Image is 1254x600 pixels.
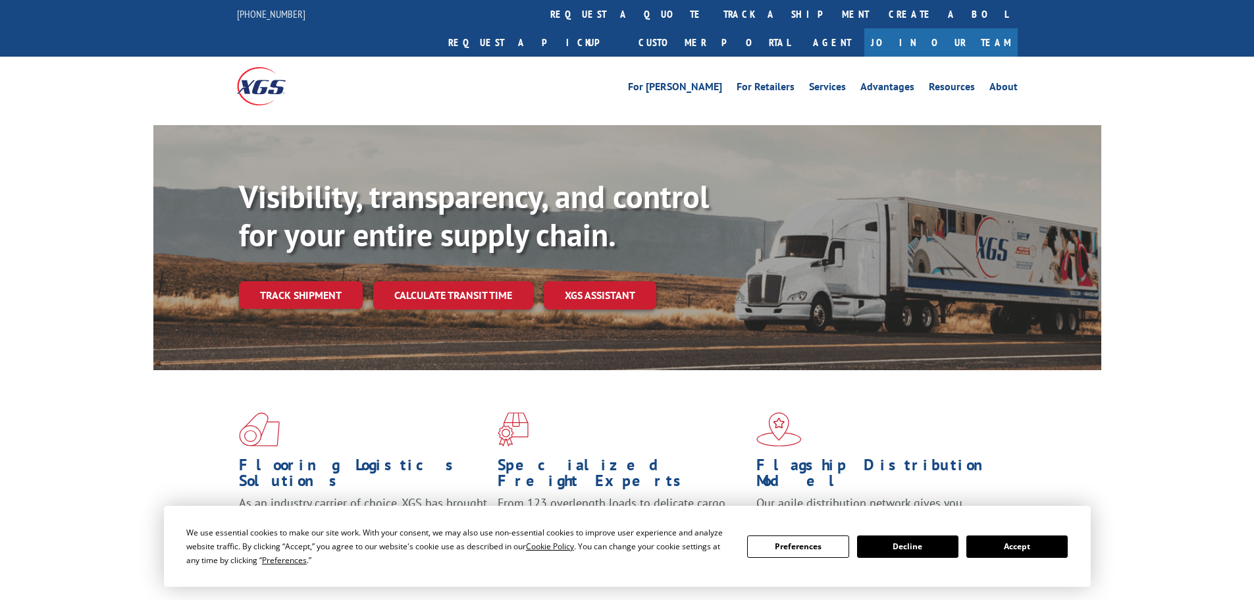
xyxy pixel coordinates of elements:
[526,541,574,552] span: Cookie Policy
[989,82,1018,96] a: About
[373,281,533,310] a: Calculate transit time
[860,82,914,96] a: Advantages
[929,82,975,96] a: Resources
[628,82,722,96] a: For [PERSON_NAME]
[857,535,958,558] button: Decline
[239,457,488,495] h1: Flooring Logistics Solutions
[756,457,1005,495] h1: Flagship Distribution Model
[756,412,802,447] img: xgs-icon-flagship-distribution-model-red
[737,82,795,96] a: For Retailers
[239,176,709,255] b: Visibility, transparency, and control for your entire supply chain.
[438,28,629,57] a: Request a pickup
[756,495,999,526] span: Our agile distribution network gives you nationwide inventory management on demand.
[164,506,1091,587] div: Cookie Consent Prompt
[966,535,1068,558] button: Accept
[544,281,656,310] a: XGS ASSISTANT
[498,412,529,447] img: xgs-icon-focused-on-flooring-red
[262,555,307,566] span: Preferences
[239,281,363,309] a: Track shipment
[186,526,731,567] div: We use essential cookies to make our site work. With your consent, we may also use non-essential ...
[629,28,800,57] a: Customer Portal
[498,495,746,554] p: From 123 overlength loads to delicate cargo, our experienced staff knows the best way to move you...
[809,82,846,96] a: Services
[498,457,746,495] h1: Specialized Freight Experts
[239,412,280,447] img: xgs-icon-total-supply-chain-intelligence-red
[747,535,849,558] button: Preferences
[237,7,305,20] a: [PHONE_NUMBER]
[800,28,864,57] a: Agent
[239,495,487,542] span: As an industry carrier of choice, XGS has brought innovation and dedication to flooring logistics...
[864,28,1018,57] a: Join Our Team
